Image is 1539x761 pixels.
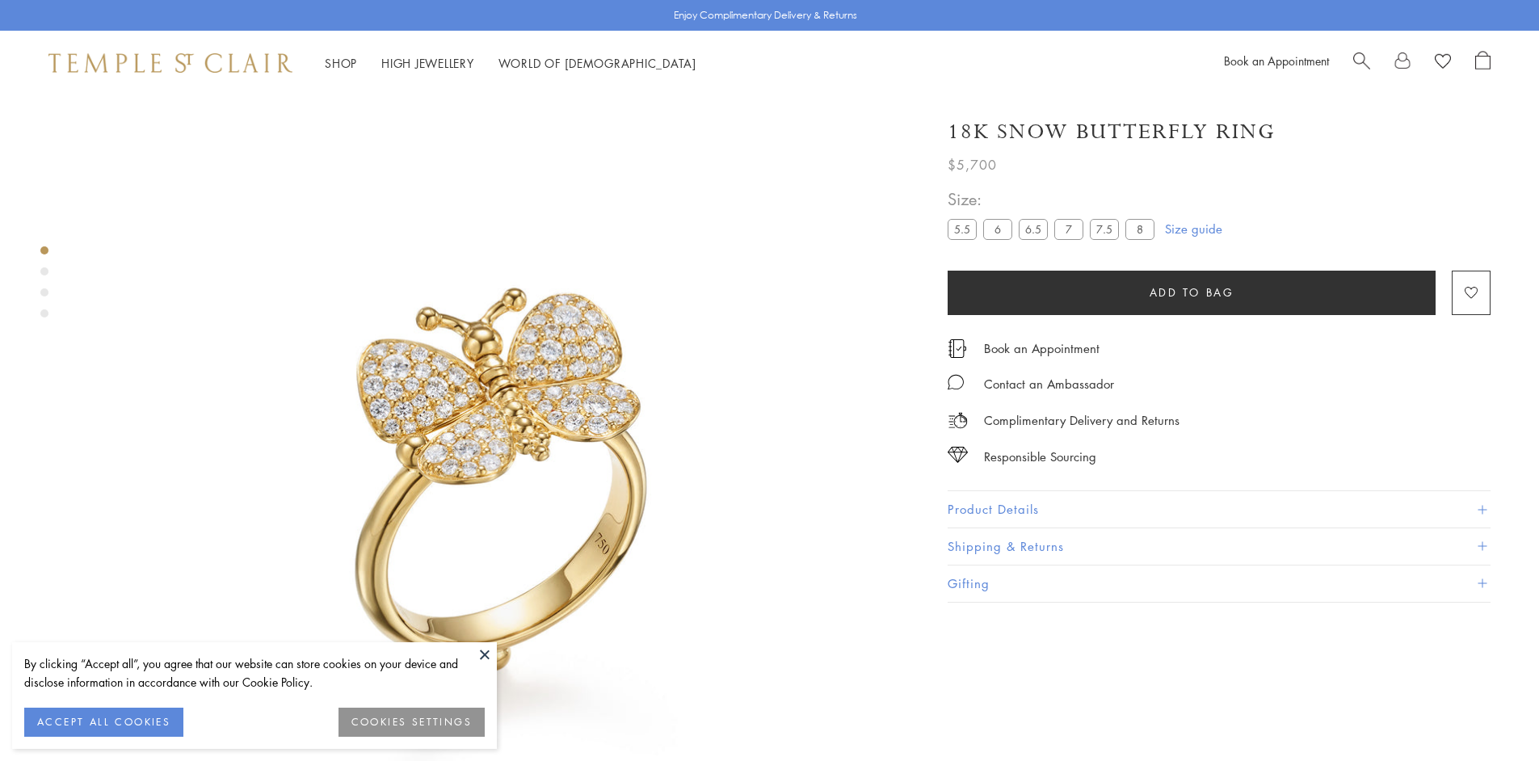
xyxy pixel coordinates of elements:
[948,374,964,390] img: MessageIcon-01_2.svg
[1054,219,1083,239] label: 7
[1165,221,1222,237] a: Size guide
[325,53,696,74] nav: Main navigation
[948,565,1491,602] button: Gifting
[40,242,48,330] div: Product gallery navigation
[948,410,968,431] img: icon_delivery.svg
[948,447,968,463] img: icon_sourcing.svg
[984,339,1100,357] a: Book an Appointment
[1435,51,1451,75] a: View Wishlist
[984,410,1179,431] p: Complimentary Delivery and Returns
[1150,284,1234,301] span: Add to bag
[674,7,857,23] p: Enjoy Complimentary Delivery & Returns
[948,528,1491,565] button: Shipping & Returns
[983,219,1012,239] label: 6
[498,55,696,71] a: World of [DEMOGRAPHIC_DATA]World of [DEMOGRAPHIC_DATA]
[1458,685,1523,745] iframe: Gorgias live chat messenger
[948,339,967,358] img: icon_appointment.svg
[948,118,1276,146] h1: 18K Snow Butterfly Ring
[948,186,1161,212] span: Size:
[1125,219,1154,239] label: 8
[984,447,1096,467] div: Responsible Sourcing
[381,55,474,71] a: High JewelleryHigh Jewellery
[1090,219,1119,239] label: 7.5
[48,53,292,73] img: Temple St. Clair
[948,271,1436,315] button: Add to bag
[948,219,977,239] label: 5.5
[948,491,1491,528] button: Product Details
[948,154,997,175] span: $5,700
[325,55,357,71] a: ShopShop
[1019,219,1048,239] label: 6.5
[1224,53,1329,69] a: Book an Appointment
[984,374,1114,394] div: Contact an Ambassador
[338,708,485,737] button: COOKIES SETTINGS
[1353,51,1370,75] a: Search
[1475,51,1491,75] a: Open Shopping Bag
[24,708,183,737] button: ACCEPT ALL COOKIES
[24,654,485,692] div: By clicking “Accept all”, you agree that our website can store cookies on your device and disclos...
